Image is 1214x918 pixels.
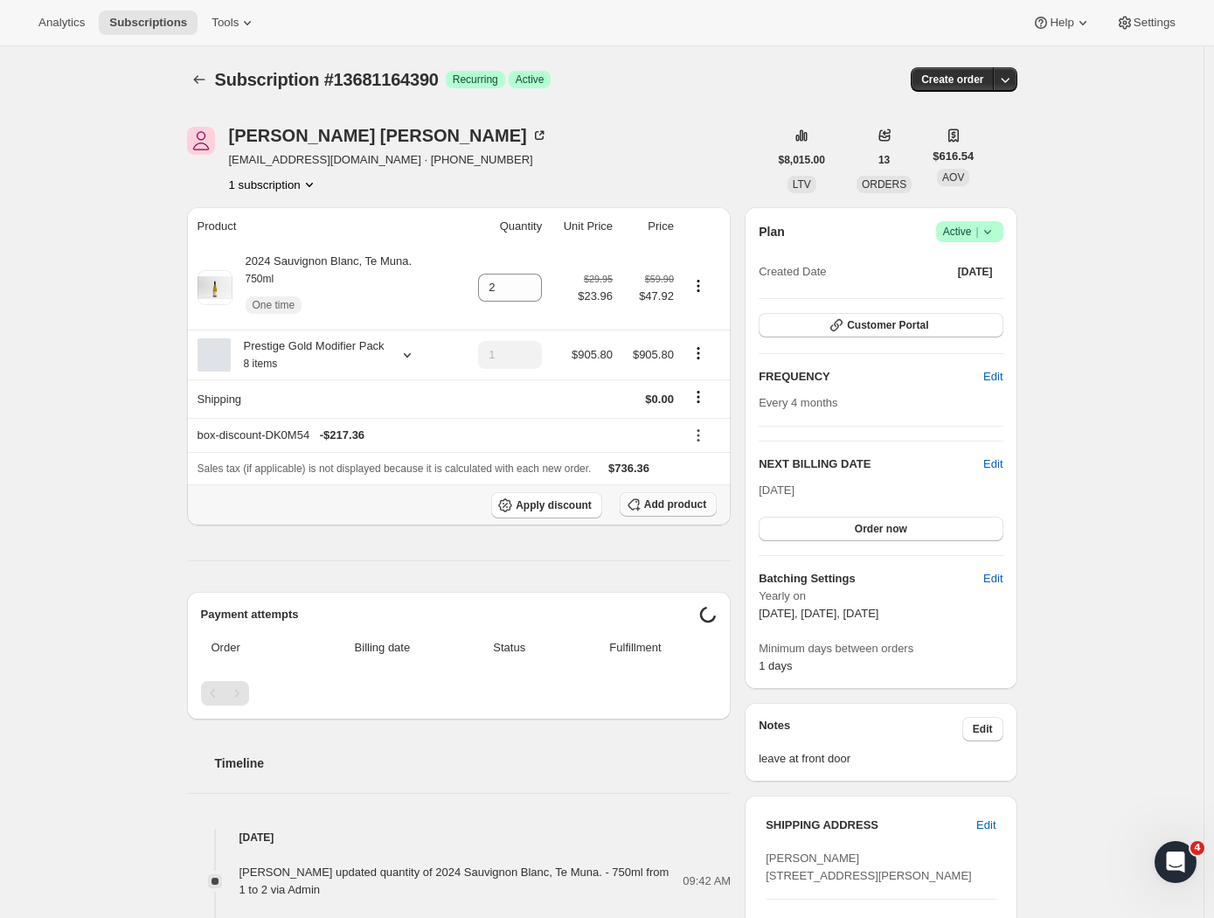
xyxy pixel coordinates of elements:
[565,639,706,657] span: Fulfillment
[684,387,712,407] button: Shipping actions
[465,639,554,657] span: Status
[212,16,239,30] span: Tools
[759,517,1002,541] button: Order now
[683,873,731,890] span: 09:42 AM
[187,207,460,246] th: Product
[976,817,995,834] span: Edit
[187,127,215,155] span: Johanna Murphy
[620,492,717,517] button: Add product
[766,817,976,834] h3: SHIPPING ADDRESS
[973,722,993,736] span: Edit
[320,427,364,444] span: - $217.36
[911,67,994,92] button: Create order
[38,16,85,30] span: Analytics
[229,127,548,144] div: [PERSON_NAME] [PERSON_NAME]
[608,462,649,475] span: $736.36
[578,288,613,305] span: $23.96
[310,639,454,657] span: Billing date
[584,274,613,284] small: $29.95
[633,348,674,361] span: $905.80
[1134,16,1176,30] span: Settings
[1106,10,1186,35] button: Settings
[28,10,95,35] button: Analytics
[973,565,1013,593] button: Edit
[645,393,674,406] span: $0.00
[201,681,718,706] nav: Pagination
[983,570,1002,588] span: Edit
[933,148,974,165] span: $616.54
[201,629,306,667] th: Order
[766,852,972,882] span: [PERSON_NAME] [STREET_ADDRESS][PERSON_NAME]
[947,260,1003,284] button: [DATE]
[779,153,825,167] span: $8,015.00
[759,640,1002,657] span: Minimum days between orders
[244,358,278,370] small: 8 items
[759,588,1002,605] span: Yearly on
[684,276,712,296] button: Product actions
[246,273,274,285] small: 750ml
[759,223,785,240] h2: Plan
[759,313,1002,337] button: Customer Portal
[198,427,674,444] div: box-discount-DK0M54
[201,10,267,35] button: Tools
[229,151,548,169] span: [EMAIL_ADDRESS][DOMAIN_NAME] · [PHONE_NUMBER]
[644,497,706,511] span: Add product
[1190,841,1204,855] span: 4
[958,265,993,279] span: [DATE]
[618,207,679,246] th: Price
[215,755,732,772] h2: Timeline
[99,10,198,35] button: Subscriptions
[187,379,460,418] th: Shipping
[983,368,1002,386] span: Edit
[1050,16,1073,30] span: Help
[759,717,962,741] h3: Notes
[862,178,906,191] span: ORDERS
[942,171,964,184] span: AOV
[109,16,187,30] span: Subscriptions
[759,483,794,497] span: [DATE]
[453,73,498,87] span: Recurring
[187,829,732,846] h4: [DATE]
[1022,10,1101,35] button: Help
[962,717,1003,741] button: Edit
[966,811,1006,839] button: Edit
[768,148,836,172] button: $8,015.00
[198,462,592,475] span: Sales tax (if applicable) is not displayed because it is calculated with each new order.
[759,456,983,473] h2: NEXT BILLING DATE
[973,363,1013,391] button: Edit
[1155,841,1197,883] iframe: Intercom live chat
[921,73,983,87] span: Create order
[516,73,545,87] span: Active
[460,207,548,246] th: Quantity
[239,866,669,896] span: [PERSON_NAME] updated quantity of 2024 Sauvignon Blanc, Te Muna. - 750ml from 1 to 2 via Admin
[847,318,928,332] span: Customer Portal
[793,178,811,191] span: LTV
[253,298,295,312] span: One time
[759,659,792,672] span: 1 days
[983,456,1002,473] button: Edit
[491,492,602,518] button: Apply discount
[868,148,900,172] button: 13
[855,522,907,536] span: Order now
[232,253,413,323] div: 2024 Sauvignon Blanc, Te Muna.
[572,348,613,361] span: $905.80
[878,153,890,167] span: 13
[215,70,439,89] span: Subscription #13681164390
[943,223,996,240] span: Active
[759,607,878,620] span: [DATE], [DATE], [DATE]
[547,207,618,246] th: Unit Price
[645,274,674,284] small: $59.90
[759,570,983,588] h6: Batching Settings
[759,368,983,386] h2: FREQUENCY
[229,176,318,193] button: Product actions
[759,396,837,409] span: Every 4 months
[187,67,212,92] button: Subscriptions
[759,750,1002,768] span: leave at front door
[231,337,385,372] div: Prestige Gold Modifier Pack
[623,288,674,305] span: $47.92
[516,498,592,512] span: Apply discount
[684,344,712,363] button: Product actions
[759,263,826,281] span: Created Date
[201,606,700,623] h2: Payment attempts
